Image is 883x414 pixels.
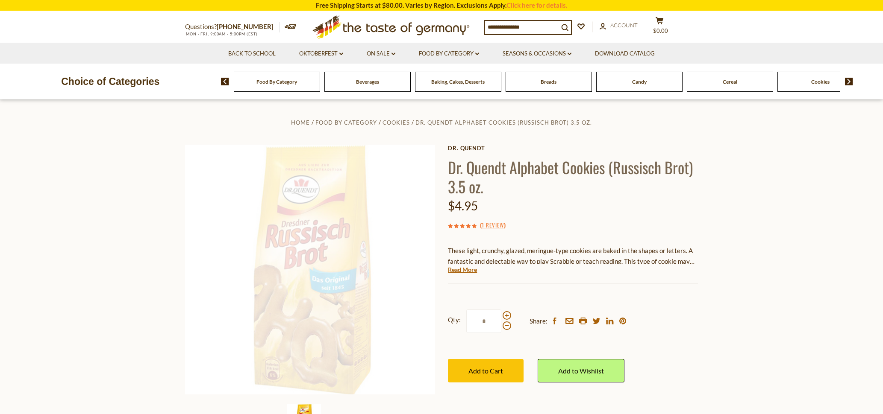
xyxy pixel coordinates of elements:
p: These light, crunchy, glazed, meringue-type cookies are baked in the shapes or letters. A fantast... [448,245,698,267]
a: Oktoberfest [299,49,343,58]
a: Back to School [228,49,276,58]
a: Add to Wishlist [538,359,624,382]
a: Food By Category [256,79,297,85]
a: Click here for details. [506,1,567,9]
span: Add to Cart [468,367,503,375]
a: Cereal [723,79,737,85]
span: Share: [530,316,547,327]
button: Add to Cart [448,359,524,382]
a: Baking, Cakes, Desserts [431,79,485,85]
a: Food By Category [315,119,377,126]
span: $4.95 [448,198,478,213]
span: ( ) [480,221,506,229]
a: Seasons & Occasions [503,49,571,58]
a: Beverages [356,79,379,85]
a: Food By Category [419,49,479,58]
img: Dr. Quendt Alphabet Cookies (Russisch Brot) [185,145,435,394]
a: Cookies [383,119,410,126]
a: Home [291,119,310,126]
h1: Dr. Quendt Alphabet Cookies (Russisch Brot) 3.5 oz. [448,157,698,196]
a: Dr. Quendt [448,145,698,152]
a: Breads [541,79,556,85]
a: On Sale [367,49,395,58]
a: Cookies [811,79,830,85]
a: Dr. Quendt Alphabet Cookies (Russisch Brot) 3.5 oz. [415,119,592,126]
span: Account [610,22,638,29]
span: MON - FRI, 9:00AM - 5:00PM (EST) [185,32,258,36]
a: [PHONE_NUMBER] [217,23,274,30]
strong: Qty: [448,315,461,325]
img: next arrow [845,78,853,85]
p: Questions? [185,21,280,32]
a: Download Catalog [595,49,655,58]
a: Candy [632,79,647,85]
span: $0.00 [653,27,668,34]
a: 1 Review [482,221,504,230]
a: Account [600,21,638,30]
a: Read More [448,265,477,274]
img: previous arrow [221,78,229,85]
button: $0.00 [647,17,672,38]
input: Qty: [466,309,501,333]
